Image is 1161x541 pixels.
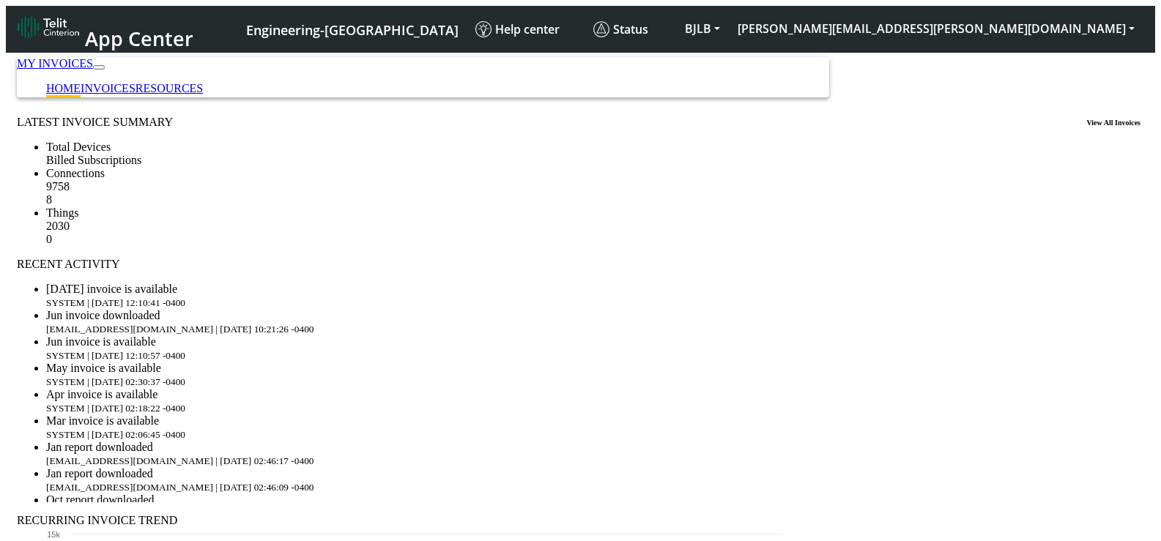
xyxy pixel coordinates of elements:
[46,193,1144,206] div: 8
[17,258,1144,271] div: RECENT ACTIVITY
[46,324,314,335] small: [EMAIL_ADDRESS][DOMAIN_NAME] | [DATE] 10:21:26 -0400
[46,297,185,308] small: SYSTEM | [DATE] 12:10:41 -0400
[46,429,185,440] small: SYSTEM | [DATE] 02:06:45 -0400
[475,21,492,37] img: knowledge.svg
[46,233,1144,246] div: 0
[593,21,609,37] img: status.svg
[46,414,1144,441] li: Mar invoice is available
[85,25,193,52] span: App Center
[245,15,458,42] a: Your current platform instance
[46,455,314,466] small: [EMAIL_ADDRESS][DOMAIN_NAME] | [DATE] 02:46:17 -0400
[676,15,729,42] button: BJLB
[47,530,60,539] text: 15k
[46,482,314,493] small: [EMAIL_ADDRESS][DOMAIN_NAME] | [DATE] 02:46:09 -0400
[46,350,185,361] small: SYSTEM | [DATE] 12:10:57 -0400
[46,467,1144,493] li: Jan report downloaded
[46,82,81,94] a: HOME
[46,180,1144,193] div: 9758
[246,21,459,39] span: Engineering-[GEOGRAPHIC_DATA]
[17,514,1144,527] div: RECURRING INVOICE TREND
[46,403,185,414] small: SYSTEM | [DATE] 02:18:22 -0400
[81,82,136,94] a: INVOICES
[136,82,203,94] a: RESOURCES
[46,362,1144,388] li: May invoice is available
[587,15,676,43] a: Status
[46,154,1144,167] div: Billed Subscriptions
[46,335,1144,362] li: Jun invoice is available
[1086,116,1144,129] span: View All Invoices
[729,15,1143,42] button: [PERSON_NAME][EMAIL_ADDRESS][PERSON_NAME][DOMAIN_NAME]
[46,220,1144,233] div: 2030
[46,441,1144,467] li: Jan report downloaded
[17,57,93,70] a: MY INVOICES
[46,309,1144,335] li: Jun invoice downloaded
[46,141,1144,154] div: Total Devices
[593,21,648,37] span: Status
[46,388,1144,414] li: Apr invoice is available
[46,376,185,387] small: SYSTEM | [DATE] 02:30:37 -0400
[18,12,191,47] a: App Center
[46,167,1144,180] div: Connections
[470,15,587,43] a: Help center
[46,206,1144,220] div: Things
[46,493,1144,520] li: Oct report downloaded
[17,116,173,129] span: LATEST INVOICE SUMMARY
[475,21,560,37] span: Help center
[46,283,1144,309] li: [DATE] invoice is available
[18,15,79,39] img: logo-telit-cinterion-gw-new.png
[93,65,105,70] button: Toggle navigation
